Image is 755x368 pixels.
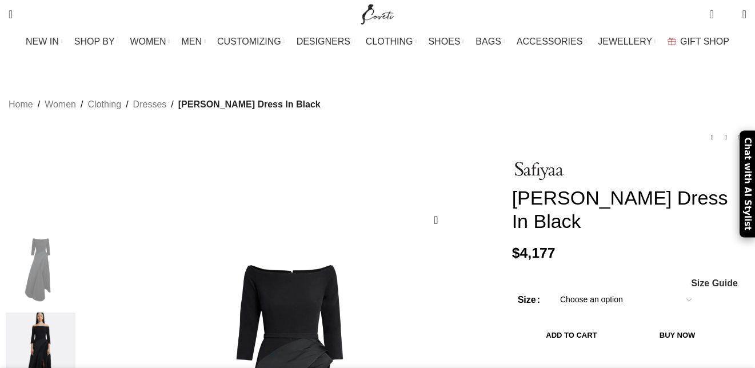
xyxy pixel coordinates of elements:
a: 0 [704,3,719,26]
a: Women [45,97,76,112]
a: SHOP BY [74,30,119,53]
label: Size [518,293,540,307]
span: JEWELLERY [598,36,652,47]
a: Site logo [358,9,397,18]
a: Clothing [87,97,121,112]
span: [PERSON_NAME] Dress In Black [178,97,321,112]
img: GiftBag [668,38,676,45]
span: SHOES [428,36,460,47]
span: CUSTOMIZING [217,36,281,47]
a: ACCESSORIES [517,30,587,53]
button: Buy now [631,323,724,347]
span: GIFT SHOP [680,36,729,47]
bdi: 4,177 [512,245,556,261]
span: NEW IN [26,36,59,47]
span: SHOP BY [74,36,115,47]
span: $ [512,245,520,261]
a: CUSTOMIZING [217,30,285,53]
img: Nila Long Dress In Black [6,233,75,307]
span: WOMEN [130,36,166,47]
h1: [PERSON_NAME] Dress In Black [512,186,746,233]
span: ACCESSORIES [517,36,583,47]
a: WOMEN [130,30,170,53]
a: CLOTHING [366,30,417,53]
a: GIFT SHOP [668,30,729,53]
span: BAGS [476,36,501,47]
nav: Breadcrumb [9,97,321,112]
a: Previous product [705,130,719,144]
a: Search [3,3,18,26]
a: Size Guide [690,279,738,288]
span: CLOTHING [366,36,413,47]
a: Next product [733,130,746,144]
span: MEN [182,36,202,47]
span: 0 [710,6,719,14]
a: DESIGNERS [297,30,354,53]
a: BAGS [476,30,505,53]
a: Home [9,97,33,112]
a: NEW IN [26,30,63,53]
div: My Wishlist [722,3,734,26]
img: Safiyaa [512,161,564,181]
div: Main navigation [3,30,752,53]
span: DESIGNERS [297,36,350,47]
a: MEN [182,30,206,53]
a: Dresses [133,97,167,112]
a: SHOES [428,30,464,53]
button: Add to cart [518,323,626,347]
a: JEWELLERY [598,30,656,53]
span: 0 [725,11,733,20]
